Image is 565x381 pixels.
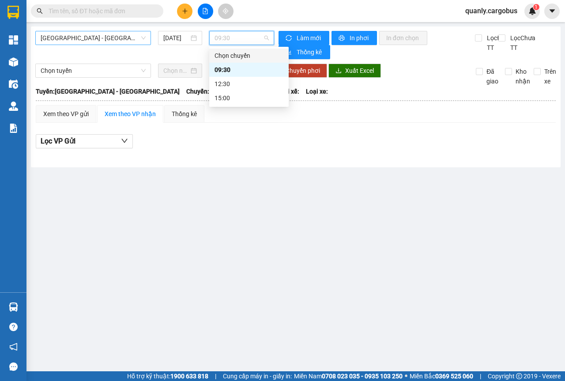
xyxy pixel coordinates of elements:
div: Xem theo VP gửi [43,109,89,119]
span: Thống kê [297,47,323,57]
span: Hà Nội - Phủ Lý [41,31,146,45]
span: aim [222,8,229,14]
span: sync [286,35,293,42]
button: file-add [198,4,213,19]
span: Lọc Đã TT [483,33,506,53]
span: Loại xe: [306,87,328,96]
div: 15:00 [215,93,283,103]
img: logo-vxr [8,6,19,19]
span: Miền Bắc [410,371,473,381]
button: caret-down [544,4,560,19]
span: Tài xế: [281,87,299,96]
button: aim [218,4,234,19]
button: Chuyển phơi [279,64,327,78]
button: syncLàm mới [279,31,329,45]
span: caret-down [548,7,556,15]
div: Thống kê [172,109,197,119]
img: icon-new-feature [528,7,536,15]
div: 12:30 [215,79,283,89]
img: warehouse-icon [9,79,18,89]
img: warehouse-icon [9,57,18,67]
span: notification [9,343,18,351]
img: dashboard-icon [9,35,18,45]
span: ⚪️ [405,374,407,378]
span: Hỗ trợ kỹ thuật: [127,371,208,381]
span: Cung cấp máy in - giấy in: [223,371,292,381]
sup: 1 [533,4,539,10]
strong: 0708 023 035 - 0935 103 250 [322,373,403,380]
div: Xem theo VP nhận [105,109,156,119]
span: message [9,362,18,371]
span: 09:30 [215,31,268,45]
span: copyright [516,373,522,379]
span: Lọc VP Gửi [41,136,75,147]
input: Chọn ngày [163,66,189,75]
button: In đơn chọn [379,31,427,45]
span: plus [182,8,188,14]
span: quanly.cargobus [458,5,524,16]
img: warehouse-icon [9,102,18,111]
span: Kho nhận [512,67,534,86]
strong: 0369 525 060 [435,373,473,380]
button: downloadXuất Excel [328,64,381,78]
span: bar-chart [286,49,293,56]
div: Chọn chuyến [209,49,289,63]
span: 1 [535,4,538,10]
button: Lọc VP Gửi [36,134,133,148]
span: | [215,371,216,381]
b: Tuyến: [GEOGRAPHIC_DATA] - [GEOGRAPHIC_DATA] [36,88,180,95]
span: | [480,371,481,381]
input: 13/10/2025 [163,33,189,43]
span: Miền Nam [294,371,403,381]
button: printerIn phơi [331,31,377,45]
span: In phơi [350,33,370,43]
span: Làm mới [297,33,322,43]
span: down [121,137,128,144]
div: Chọn chuyến [215,51,283,60]
span: Chuyến: (09:30 [DATE]) [186,87,251,96]
button: bar-chartThống kê [279,45,330,59]
button: plus [177,4,192,19]
input: Tìm tên, số ĐT hoặc mã đơn [49,6,153,16]
span: question-circle [9,323,18,331]
span: Chọn tuyến [41,64,146,77]
div: 09:30 [215,65,283,75]
img: warehouse-icon [9,302,18,312]
span: file-add [202,8,208,14]
img: solution-icon [9,124,18,133]
strong: 1900 633 818 [170,373,208,380]
span: Đã giao [483,67,502,86]
span: Lọc Chưa TT [507,33,537,53]
span: printer [339,35,346,42]
span: search [37,8,43,14]
span: Trên xe [541,67,560,86]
